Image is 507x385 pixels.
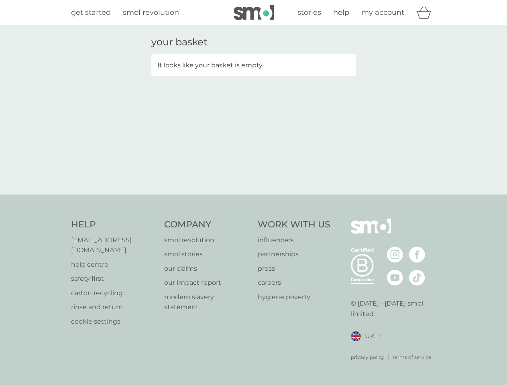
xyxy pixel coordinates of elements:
a: rinse and return [71,302,157,312]
p: © [DATE] - [DATE] smol limited [351,298,436,319]
p: It looks like your basket is empty. [157,60,263,71]
a: privacy policy [351,353,384,361]
a: cookie settings [71,316,157,327]
a: our impact report [164,278,250,288]
img: visit the smol Youtube page [387,269,403,286]
img: select a new location [379,334,381,338]
h4: Help [71,219,157,231]
span: my account [361,8,404,17]
a: partnerships [258,249,330,259]
a: my account [361,7,404,18]
img: visit the smol Facebook page [409,247,425,263]
a: [EMAIL_ADDRESS][DOMAIN_NAME] [71,235,157,255]
a: influencers [258,235,330,245]
span: stories [297,8,321,17]
a: smol stories [164,249,250,259]
span: UK [365,331,375,341]
h3: your basket [151,36,208,48]
div: basket [416,4,436,20]
a: safety first [71,274,157,284]
a: hygiene poverty [258,292,330,302]
img: smol [351,219,391,246]
a: press [258,263,330,274]
a: smol revolution [164,235,250,245]
img: UK flag [351,331,361,341]
a: stories [297,7,321,18]
a: help centre [71,259,157,270]
img: smol [234,5,274,20]
a: modern slavery statement [164,292,250,312]
img: visit the smol Instagram page [387,247,403,263]
a: terms of service [393,353,431,361]
span: get started [71,8,111,17]
span: help [333,8,349,17]
img: visit the smol Tiktok page [409,269,425,286]
span: smol revolution [123,8,179,17]
h4: Work With Us [258,219,330,231]
h4: Company [164,219,250,231]
a: careers [258,278,330,288]
a: get started [71,7,111,18]
a: carton recycling [71,288,157,298]
a: smol revolution [123,7,179,18]
a: our claims [164,263,250,274]
a: help [333,7,349,18]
